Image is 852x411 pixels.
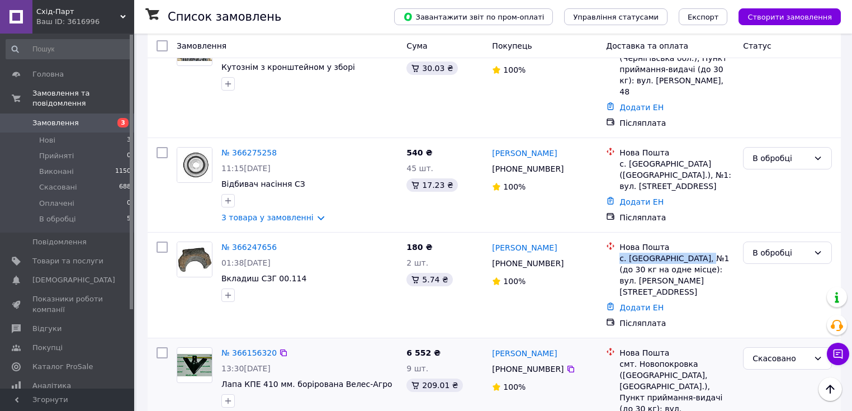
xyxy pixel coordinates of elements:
a: [PERSON_NAME] [492,242,557,253]
div: 17.23 ₴ [406,178,457,192]
span: 0 [127,151,131,161]
span: 5 [127,214,131,224]
a: № 366247656 [221,243,277,252]
span: 540 ₴ [406,148,432,157]
div: Післяплата [619,212,734,223]
span: Показники роботи компанії [32,294,103,314]
button: Експорт [679,8,728,25]
span: Прийняті [39,151,74,161]
div: с. [PERSON_NAME] (Чернігівська обл.), Пункт приймання-видачі (до 30 кг): вул. [PERSON_NAME], 48 [619,41,734,97]
a: Вкладиш СЗГ 00.114 [221,274,306,283]
img: Фото товару [177,354,212,377]
span: Покупець [492,41,532,50]
img: Фото товару [177,242,212,277]
span: 01:38[DATE] [221,258,271,267]
span: Завантажити звіт по пром-оплаті [403,12,544,22]
button: Наверх [818,377,842,401]
span: Товари та послуги [32,256,103,266]
span: 100% [503,182,526,191]
span: Каталог ProSale [32,362,93,372]
div: Нова Пошта [619,242,734,253]
span: 688 [119,182,131,192]
div: 209.01 ₴ [406,379,462,392]
div: В обробці [752,152,809,164]
a: № 366275258 [221,148,277,157]
span: Управління статусами [573,13,659,21]
div: Післяплата [619,318,734,329]
span: 1150 [115,167,131,177]
span: Створити замовлення [747,13,832,21]
div: с. [GEOGRAPHIC_DATA], №1 (до 30 кг на одне місце): вул. [PERSON_NAME][STREET_ADDRESS] [619,253,734,297]
span: Головна [32,69,64,79]
div: 30.03 ₴ [406,62,457,75]
span: Схід-Парт [36,7,120,17]
span: Аналітика [32,381,71,391]
a: Кутознім з кронштейном у зборі [221,63,355,72]
a: Додати ЕН [619,103,664,112]
span: 6 552 ₴ [406,348,441,357]
span: Статус [743,41,771,50]
div: [PHONE_NUMBER] [490,256,566,271]
span: 100% [503,65,526,74]
span: 3 [127,135,131,145]
a: Фото товару [177,147,212,183]
span: Покупці [32,343,63,353]
span: 0 [127,199,131,209]
h1: Список замовлень [168,10,281,23]
button: Управління статусами [564,8,668,25]
div: [PHONE_NUMBER] [490,161,566,177]
span: Нові [39,135,55,145]
a: Фото товару [177,347,212,383]
img: Фото товару [177,148,212,182]
button: Створити замовлення [739,8,841,25]
div: Скасовано [752,352,809,365]
div: Післяплата [619,117,734,129]
span: Cума [406,41,427,50]
div: В обробці [752,247,809,259]
span: 13:30[DATE] [221,364,271,373]
a: Лапа КПЕ 410 мм. борірована Велес-Агро [221,380,392,389]
span: 11:15[DATE] [221,164,271,173]
button: Чат з покупцем [827,343,849,365]
span: 45 шт. [406,164,433,173]
span: Повідомлення [32,237,87,247]
span: Замовлення [177,41,226,50]
span: 2 шт. [406,258,428,267]
a: Відбивач насіння СЗ [221,179,305,188]
a: Додати ЕН [619,303,664,312]
div: Нова Пошта [619,147,734,158]
a: 3 товара у замовленні [221,213,314,222]
div: [PHONE_NUMBER] [490,361,566,377]
span: 9 шт. [406,364,428,373]
input: Пошук [6,39,132,59]
span: 180 ₴ [406,243,432,252]
span: В обробці [39,214,76,224]
span: Скасовані [39,182,77,192]
span: Виконані [39,167,74,177]
a: [PERSON_NAME] [492,148,557,159]
span: 100% [503,382,526,391]
span: Експорт [688,13,719,21]
span: [DEMOGRAPHIC_DATA] [32,275,115,285]
a: Фото товару [177,242,212,277]
button: Завантажити звіт по пром-оплаті [394,8,553,25]
a: Створити замовлення [727,12,841,21]
span: 3 [117,118,129,127]
span: Відгуки [32,324,61,334]
span: Доставка та оплата [606,41,688,50]
span: 100% [503,277,526,286]
span: Замовлення [32,118,79,128]
div: 5.74 ₴ [406,273,452,286]
div: с. [GEOGRAPHIC_DATA] ([GEOGRAPHIC_DATA].), №1: вул. [STREET_ADDRESS] [619,158,734,192]
a: № 366156320 [221,348,277,357]
a: Додати ЕН [619,197,664,206]
span: Оплачені [39,199,74,209]
span: Замовлення та повідомлення [32,88,134,108]
a: [PERSON_NAME] [492,348,557,359]
div: Ваш ID: 3616996 [36,17,134,27]
div: Нова Пошта [619,347,734,358]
